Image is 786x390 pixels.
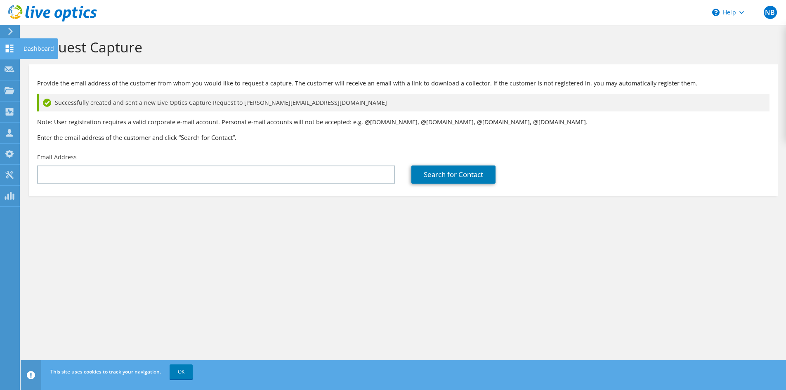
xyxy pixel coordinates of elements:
p: Provide the email address of the customer from whom you would like to request a capture. The cust... [37,79,769,88]
svg: \n [712,9,720,16]
span: This site uses cookies to track your navigation. [50,368,161,375]
a: OK [170,364,193,379]
span: Successfully created and sent a new Live Optics Capture Request to [PERSON_NAME][EMAIL_ADDRESS][D... [55,98,387,107]
label: Email Address [37,153,77,161]
p: Note: User registration requires a valid corporate e-mail account. Personal e-mail accounts will ... [37,118,769,127]
a: Search for Contact [411,165,496,184]
div: Dashboard [19,38,58,59]
h1: Request Capture [33,38,769,56]
h3: Enter the email address of the customer and click “Search for Contact”. [37,133,769,142]
span: NB [764,6,777,19]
